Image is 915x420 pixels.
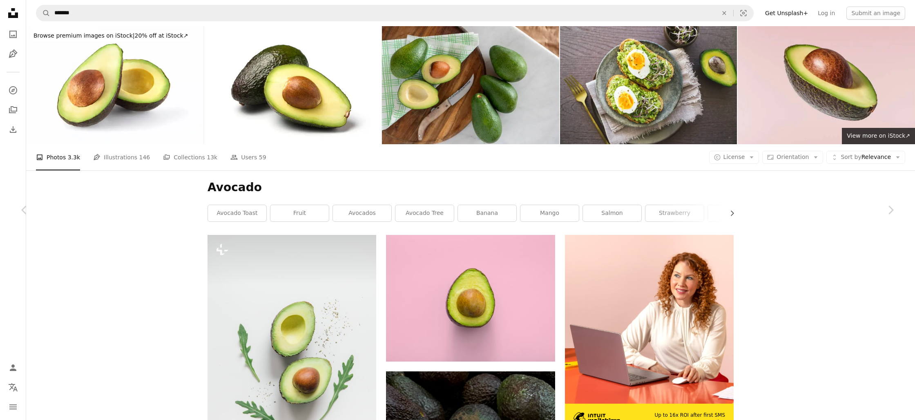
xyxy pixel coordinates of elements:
span: Browse premium images on iStock | [33,32,134,39]
a: avocado toast [208,205,266,221]
button: Visual search [734,5,753,21]
a: Collections [5,102,21,118]
a: sliced green avocado fruit [386,295,555,302]
a: fruit [270,205,329,221]
img: Fresh Avocado On White [26,26,203,144]
a: Download History [5,121,21,138]
form: Find visuals sitewide [36,5,754,21]
span: 59 [259,153,266,162]
button: Search Unsplash [36,5,50,21]
a: Users 59 [230,144,266,170]
a: salmon [583,205,641,221]
a: Log in [813,7,840,20]
img: avocados isolated on white [204,26,382,144]
a: Get Unsplash+ [760,7,813,20]
a: avocado tree [395,205,454,221]
a: an avocado cut in half on a white surface [208,358,376,365]
button: Menu [5,399,21,415]
img: file-1722962837469-d5d3a3dee0c7image [565,235,734,404]
a: banana [458,205,516,221]
button: License [709,151,759,164]
button: Sort byRelevance [826,151,905,164]
a: Photos [5,26,21,42]
a: mango [520,205,579,221]
span: View more on iStock ↗ [847,132,910,139]
img: Tasty Avocado Toast with Poached Eggs on Plate [560,26,737,144]
button: Language [5,379,21,395]
a: Next [866,171,915,249]
span: License [723,154,745,160]
img: sliced green avocado fruit [386,235,555,362]
a: apple [708,205,766,221]
a: Illustrations [5,46,21,62]
span: Orientation [777,154,809,160]
h1: Avocado [208,180,734,195]
span: 20% off at iStock ↗ [33,32,188,39]
button: Clear [715,5,733,21]
span: Relevance [841,153,891,161]
span: 146 [139,153,150,162]
a: View more on iStock↗ [842,128,915,144]
a: Browse premium images on iStock|20% off at iStock↗ [26,26,196,46]
span: Sort by [841,154,861,160]
a: Explore [5,82,21,98]
a: Illustrations 146 [93,144,150,170]
a: Collections 13k [163,144,217,170]
a: avocados [333,205,391,221]
button: Submit an image [846,7,905,20]
button: Orientation [762,151,823,164]
a: strawberry [645,205,704,221]
img: Cut avocado on the brown wooden board in the kitchen [382,26,559,144]
a: Log in / Sign up [5,360,21,376]
button: scroll list to the right [725,205,734,221]
img: Fresh ripe avocado falling in the air isolated [738,26,915,144]
span: 13k [207,153,217,162]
